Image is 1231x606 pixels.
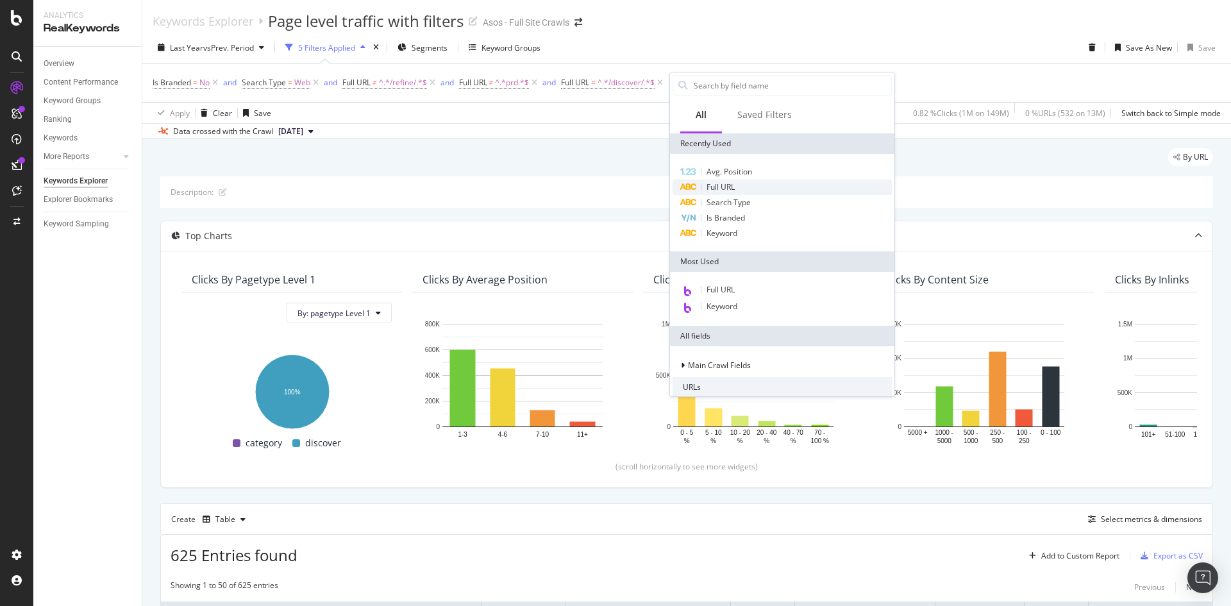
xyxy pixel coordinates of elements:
text: 0 - 5 [680,429,693,436]
div: Create [171,509,251,530]
button: Export as CSV [1135,546,1203,566]
div: Content Performance [44,76,118,89]
text: 500K [656,372,671,379]
span: By: pagetype Level 1 [297,308,371,319]
span: Avg. Position [707,166,752,177]
text: 0 [898,423,901,430]
div: arrow-right-arrow-left [574,18,582,27]
span: vs Prev. Period [203,42,254,53]
button: Save [1182,37,1216,58]
div: legacy label [1168,148,1213,166]
a: Keyword Sampling [44,217,133,231]
button: and [223,76,237,88]
button: and [324,76,337,88]
text: 600K [425,346,440,353]
span: Full URL [561,77,589,88]
span: Search Type [707,197,751,208]
div: Keyword Groups [482,42,540,53]
text: 1000 [964,437,978,444]
div: Add to Custom Report [1041,552,1119,560]
text: 51-100 [1165,430,1185,437]
text: 11+ [577,430,588,437]
div: and [223,77,237,88]
span: Segments [412,42,448,53]
text: 0 [1128,423,1132,430]
text: 1-3 [458,430,467,437]
a: More Reports [44,150,120,164]
text: 5000 [937,437,952,444]
span: Search Type [242,77,286,88]
div: A chart. [653,317,853,446]
button: [DATE] [273,124,319,139]
div: URLs [673,377,892,398]
div: Description: [171,187,214,198]
button: 5 Filters Applied [280,37,371,58]
text: 7-10 [536,430,549,437]
span: Full URL [707,284,735,295]
svg: A chart. [192,348,392,431]
div: Export as CSV [1153,550,1203,561]
div: Select metrics & dimensions [1101,514,1202,525]
div: Top Charts [185,230,232,242]
div: Explorer Bookmarks [44,193,113,206]
span: Full URL [342,77,371,88]
text: 16-50 [1193,430,1210,437]
span: Is Branded [153,77,191,88]
text: 1.5M [1118,321,1132,328]
text: 100% [284,388,301,395]
span: = [591,77,596,88]
div: Data crossed with the Crawl [173,126,273,137]
div: Clicks By Average Position [423,273,548,286]
div: Apply [170,108,190,119]
text: 40 - 70 [783,429,804,436]
span: Web [294,74,310,92]
div: Analytics [44,10,131,21]
a: Ranking [44,113,133,126]
span: = [288,77,292,88]
text: 4-6 [498,430,508,437]
div: Save [254,108,271,119]
div: Save As New [1126,42,1172,53]
text: 70 - [814,429,825,436]
div: Clear [213,108,232,119]
div: Previous [1134,582,1165,593]
text: % [791,437,796,444]
div: and [440,77,454,88]
div: Clicks By CTR [653,273,716,286]
div: All [696,108,707,121]
div: 0 % URLs ( 532 on 13M ) [1025,108,1105,119]
div: Saved Filters [737,108,792,121]
div: Table [215,516,235,523]
div: Overview [44,57,74,71]
div: Clicks By Content Size [884,273,989,286]
button: Select metrics & dimensions [1083,512,1202,527]
button: Add Filter [666,75,717,90]
div: Clicks By Inlinks [1115,273,1189,286]
a: Keywords Explorer [44,174,133,188]
a: Keywords [44,131,133,145]
span: Full URL [707,181,735,192]
div: Recently Used [670,133,894,154]
div: More Reports [44,150,89,164]
button: Next [1186,580,1203,595]
a: Content Performance [44,76,133,89]
svg: A chart. [423,317,623,446]
text: 500 - [964,429,978,436]
text: 0 - 100 [1041,429,1061,436]
button: Segments [392,37,453,58]
div: Switch back to Simple mode [1121,108,1221,119]
div: and [542,77,556,88]
div: Clicks By pagetype Level 1 [192,273,315,286]
text: 250 - [990,429,1005,436]
text: % [764,437,769,444]
div: Keywords Explorer [153,14,253,28]
text: 20 - 40 [757,429,777,436]
div: times [371,41,381,54]
span: ≠ [489,77,494,88]
div: (scroll horizontally to see more widgets) [176,461,1197,472]
button: Table [197,509,251,530]
span: Keyword [707,228,737,239]
button: Save [238,103,271,123]
text: % [710,437,716,444]
text: 200K [425,398,440,405]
